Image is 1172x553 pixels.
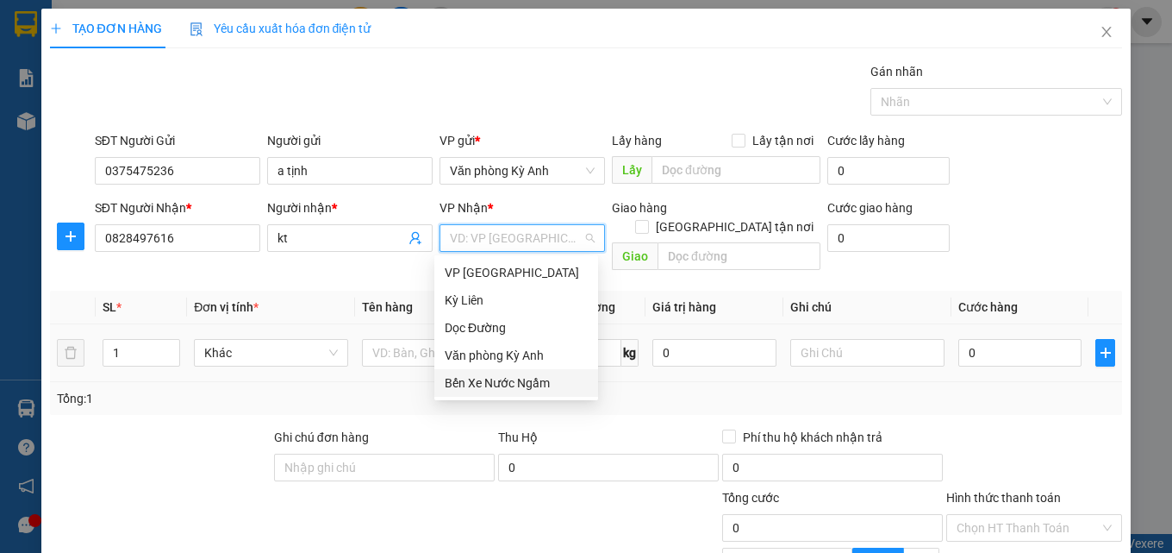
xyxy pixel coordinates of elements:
span: Phí thu hộ khách nhận trả [736,428,889,447]
div: SĐT Người Gửi [95,131,260,150]
div: SĐT Người Nhận [95,198,260,217]
span: Khác [204,340,338,366]
span: user-add [408,231,422,245]
input: VD: Bàn, Ghế [362,339,516,367]
span: Tổng cước [722,491,779,505]
span: kg [621,339,639,367]
span: Văn phòng Kỳ Anh [450,158,595,184]
label: Hình thức thanh toán [946,491,1061,505]
span: close [1100,25,1113,39]
input: Dọc đường [658,242,820,270]
span: Lấy tận nơi [745,131,820,150]
div: Bến Xe Nước Ngầm [445,374,588,393]
span: Giá trị hàng [652,300,716,314]
input: Cước lấy hàng [827,157,950,185]
span: Giao [612,242,658,270]
div: Người nhận [267,198,433,217]
img: icon [190,22,203,36]
label: Cước giao hàng [827,201,913,215]
span: Thu Hộ [498,430,538,444]
div: Văn phòng Kỳ Anh [434,342,598,369]
label: Cước lấy hàng [827,134,905,148]
span: plus [58,229,84,243]
button: Close [1082,9,1131,57]
span: VP Nhận [439,201,488,215]
label: Ghi chú đơn hàng [274,430,369,444]
span: SL [103,300,116,314]
div: VP Mỹ Đình [434,259,598,286]
div: Kỳ Liên [445,291,588,310]
span: Lấy hàng [612,134,662,148]
span: Đơn vị tính [194,300,259,314]
div: Dọc Đường [445,318,588,337]
button: delete [57,339,84,367]
input: Cước giao hàng [827,224,950,252]
span: Cước hàng [958,300,1018,314]
span: plus [1096,346,1114,360]
div: Văn phòng Kỳ Anh [445,346,588,365]
input: Ghi chú đơn hàng [274,454,495,481]
div: Người gửi [267,131,433,150]
div: VP [GEOGRAPHIC_DATA] [445,263,588,282]
div: Kỳ Liên [434,286,598,314]
button: plus [1095,339,1115,367]
label: Gán nhãn [870,65,923,79]
div: Bến Xe Nước Ngầm [434,369,598,397]
div: Dọc Đường [434,314,598,342]
button: plus [57,223,84,250]
span: TẠO ĐƠN HÀNG [50,22,162,35]
span: Yêu cầu xuất hóa đơn điện tử [190,22,371,35]
span: Tên hàng [362,300,413,314]
div: Tổng: 1 [57,389,454,408]
span: [GEOGRAPHIC_DATA] tận nơi [649,217,820,236]
input: Dọc đường [651,156,820,184]
input: 0 [652,339,776,367]
th: Ghi chú [783,291,951,324]
span: Giao hàng [612,201,667,215]
span: plus [50,22,62,35]
div: VP gửi [439,131,605,150]
span: Lấy [612,156,651,184]
input: Ghi Chú [790,339,944,367]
